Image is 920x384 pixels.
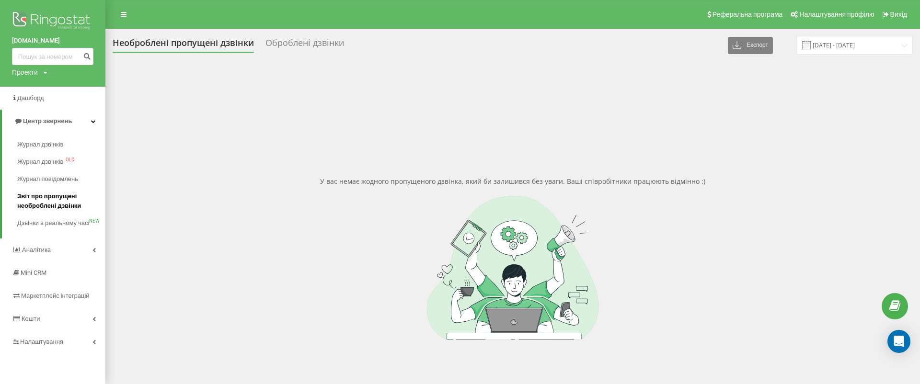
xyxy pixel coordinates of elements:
span: Дашборд [17,94,44,102]
span: Журнал дзвінків [17,140,63,149]
span: Звіт про пропущені необроблені дзвінки [17,192,101,211]
div: Оброблені дзвінки [265,38,344,53]
div: Необроблені пропущені дзвінки [113,38,254,53]
a: Звіт про пропущені необроблені дзвінки [17,188,105,215]
span: Налаштування профілю [799,11,874,18]
span: Аналiтика [22,246,51,253]
a: [DOMAIN_NAME] [12,36,93,45]
span: Центр звернень [23,117,72,124]
span: Журнал повідомлень [17,174,78,184]
button: Експорт [728,37,773,54]
a: Дзвінки в реальному часіNEW [17,215,105,232]
a: Журнал повідомлень [17,170,105,188]
span: Журнал дзвінків [17,157,63,167]
span: Налаштування [20,338,63,345]
span: Кошти [22,315,40,322]
div: Проекти [12,68,38,77]
span: Mini CRM [21,269,46,276]
a: Журнал дзвінківOLD [17,153,105,170]
a: Центр звернень [2,110,105,133]
span: Реферальна програма [713,11,783,18]
img: Ringostat logo [12,10,93,34]
a: Журнал дзвінків [17,136,105,153]
span: Вихід [890,11,907,18]
input: Пошук за номером [12,48,93,65]
div: Open Intercom Messenger [887,330,910,353]
span: Дзвінки в реальному часі [17,218,89,228]
span: Маркетплейс інтеграцій [21,292,90,299]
